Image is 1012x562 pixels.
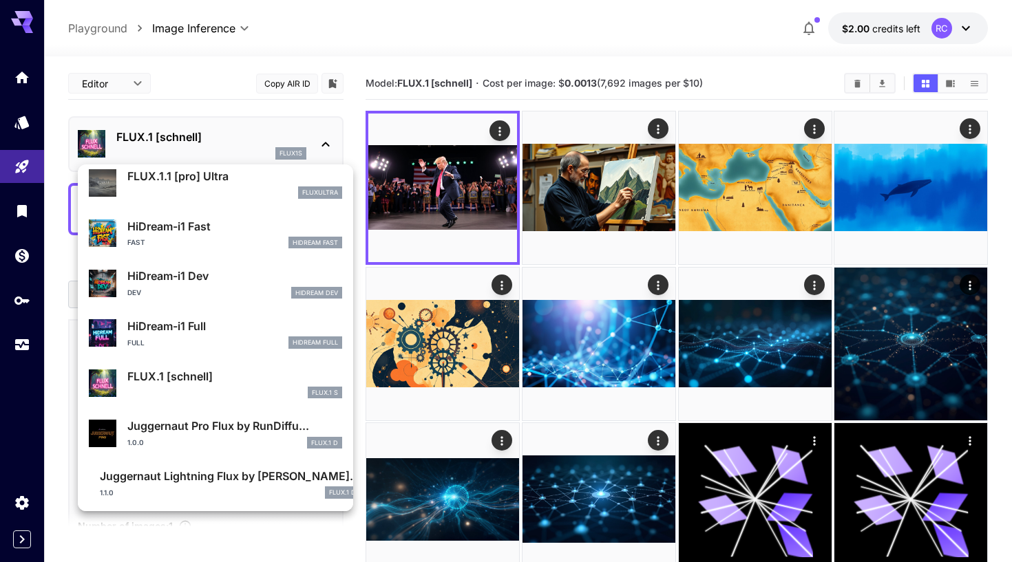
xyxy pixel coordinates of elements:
p: fluxultra [302,188,338,197]
p: 1.0.0 [127,437,144,448]
p: Juggernaut Lightning Flux by [PERSON_NAME]... [100,468,360,484]
p: Fast [127,237,145,248]
p: FLUX.1 D [311,438,338,448]
p: FLUX.1 S [312,388,338,398]
p: Full [127,338,145,348]
p: FLUX.1 [schnell] [127,368,342,385]
p: FLUX.1.1 [pro] Ultra [127,168,342,184]
p: FLUX.1 D [329,488,356,497]
div: HiDream-i1 FastFastHiDream Fast [89,213,342,255]
p: Dev [127,288,141,298]
p: HiDream Fast [293,238,338,248]
p: HiDream-i1 Fast [127,218,342,235]
div: HiDream-i1 FullFullHiDream Full [89,312,342,354]
div: HiDream-i1 DevDevHiDream Dev [89,262,342,304]
div: Juggernaut Pro Flux by RunDiffu...1.0.0FLUX.1 D [89,412,342,454]
div: FLUX.1.1 [pro] Ultrafluxultra [89,162,342,204]
p: HiDream-i1 Full [127,318,342,334]
p: HiDream Dev [295,288,338,298]
div: Juggernaut Lightning Flux by [PERSON_NAME]...1.1.0FLUX.1 D [89,462,342,504]
p: 1.1.0 [100,488,114,498]
p: Juggernaut Pro Flux by RunDiffu... [127,418,342,434]
div: FLUX.1 [schnell]FLUX.1 S [89,363,342,404]
p: HiDream Full [293,338,338,347]
p: HiDream-i1 Dev [127,268,342,284]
